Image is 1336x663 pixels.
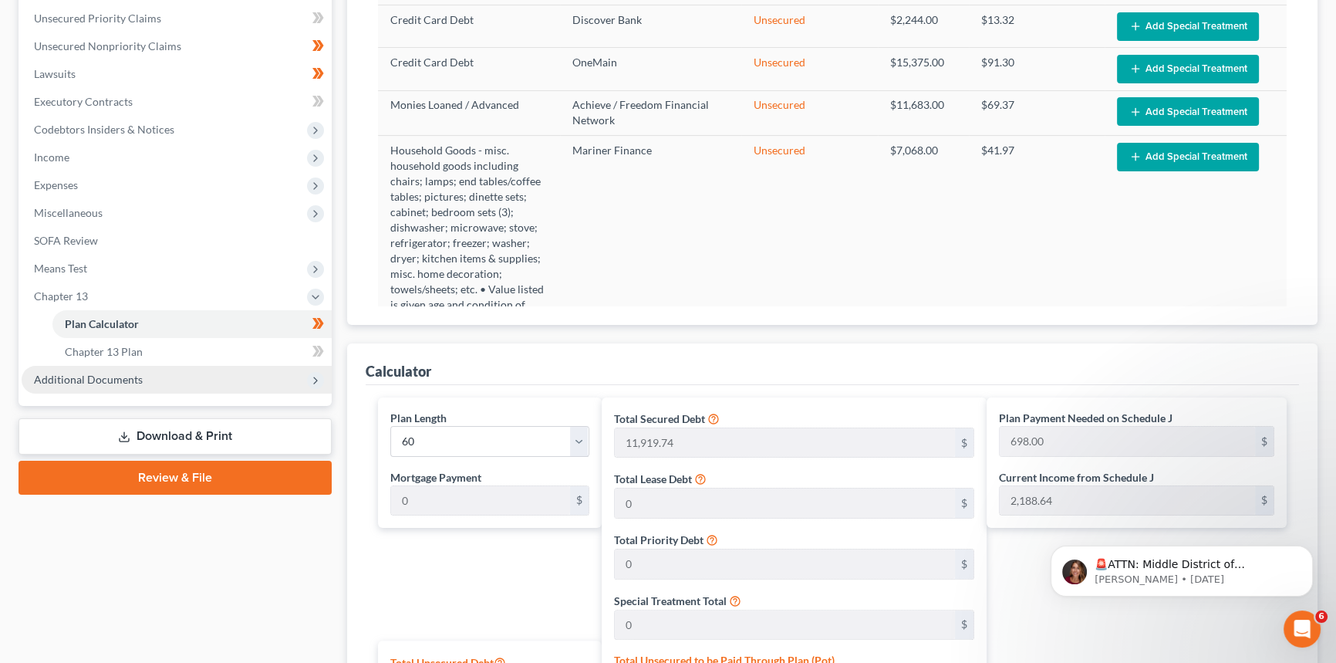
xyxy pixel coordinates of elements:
[615,550,955,579] input: 0.00
[52,310,332,338] a: Plan Calculator
[1117,143,1259,171] button: Add Special Treatment
[999,410,1172,426] label: Plan Payment Needed on Schedule J
[955,550,973,579] div: $
[65,345,143,358] span: Chapter 13 Plan
[955,428,973,458] div: $
[1117,12,1259,41] button: Add Special Treatment
[878,136,969,366] td: $7,068.00
[969,5,1105,47] td: $13.32
[378,90,560,135] td: Monies Loaned / Advanced
[34,178,78,191] span: Expenses
[614,593,727,609] label: Special Treatment Total
[378,136,560,366] td: Household Goods - misc. household goods including chairs; lamps; end tables/coffee tables; pictur...
[34,289,88,303] span: Chapter 13
[22,5,332,32] a: Unsecured Priority Claims
[741,90,878,135] td: Unsecured
[22,32,332,60] a: Unsecured Nonpriority Claims
[391,486,570,516] input: 0.00
[34,262,87,275] span: Means Test
[560,136,742,366] td: Mariner Finance
[34,95,133,108] span: Executory Contracts
[65,317,139,330] span: Plan Calculator
[969,90,1105,135] td: $69.37
[615,428,955,458] input: 0.00
[999,469,1154,485] label: Current Income from Schedule J
[615,489,955,518] input: 0.00
[878,5,969,47] td: $2,244.00
[741,5,878,47] td: Unsecured
[366,362,431,381] div: Calculator
[878,90,969,135] td: $11,683.00
[969,136,1105,366] td: $41.97
[34,67,76,80] span: Lawsuits
[560,48,742,90] td: OneMain
[22,88,332,116] a: Executory Contracts
[34,373,143,386] span: Additional Documents
[52,338,332,366] a: Chapter 13 Plan
[1255,486,1274,516] div: $
[614,532,703,548] label: Total Priority Debt
[34,12,161,25] span: Unsecured Priority Claims
[955,489,973,518] div: $
[1000,486,1255,516] input: 0.00
[1315,611,1328,623] span: 6
[969,48,1105,90] td: $91.30
[34,39,181,52] span: Unsecured Nonpriority Claims
[378,5,560,47] td: Credit Card Debt
[22,60,332,88] a: Lawsuits
[614,471,692,487] label: Total Lease Debt
[614,411,705,427] label: Total Secured Debt
[570,486,589,516] div: $
[34,151,69,164] span: Income
[1117,55,1259,83] button: Add Special Treatment
[22,227,332,255] a: SOFA Review
[955,611,973,640] div: $
[1255,427,1274,456] div: $
[34,206,103,219] span: Miscellaneous
[390,410,447,426] label: Plan Length
[1027,513,1336,621] iframe: Intercom notifications message
[34,123,174,136] span: Codebtors Insiders & Notices
[378,48,560,90] td: Credit Card Debt
[878,48,969,90] td: $15,375.00
[19,418,332,455] a: Download & Print
[560,5,742,47] td: Discover Bank
[1284,611,1321,648] iframe: Intercom live chat
[19,461,332,495] a: Review & File
[1000,427,1255,456] input: 0.00
[390,469,481,485] label: Mortgage Payment
[1117,97,1259,126] button: Add Special Treatment
[741,48,878,90] td: Unsecured
[741,136,878,366] td: Unsecured
[615,611,955,640] input: 0.00
[34,234,98,247] span: SOFA Review
[560,90,742,135] td: Achieve / Freedom Financial Network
